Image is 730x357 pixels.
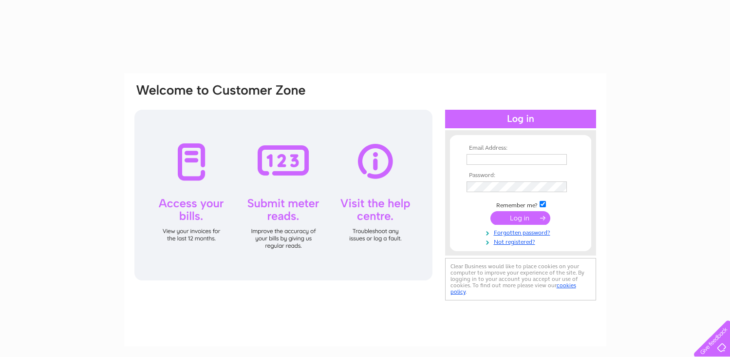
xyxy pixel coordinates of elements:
input: Submit [490,211,550,225]
th: Password: [464,172,577,179]
td: Remember me? [464,199,577,209]
th: Email Address: [464,145,577,152]
a: cookies policy [450,282,576,295]
a: Not registered? [467,237,577,246]
div: Clear Business would like to place cookies on your computer to improve your experience of the sit... [445,258,596,300]
a: Forgotten password? [467,227,577,237]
